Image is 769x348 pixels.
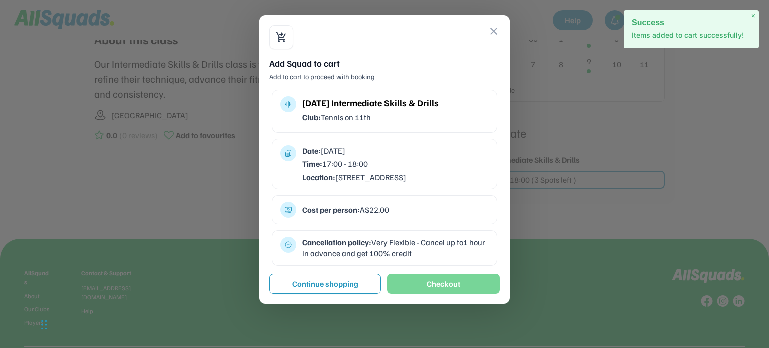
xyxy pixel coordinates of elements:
[302,172,489,183] div: [STREET_ADDRESS]
[387,274,500,294] button: Checkout
[632,30,751,40] p: Items added to cart successfully!
[302,159,322,169] strong: Time:
[302,237,489,259] div: Very Flexible - Cancel up to1 hour in advance and get 100% credit
[632,18,751,27] h2: Success
[302,96,489,110] div: [DATE] Intermediate Skills & Drills
[302,112,489,123] div: Tennis on 11th
[302,145,489,156] div: [DATE]
[302,172,335,182] strong: Location:
[269,274,381,294] button: Continue shopping
[269,57,500,70] div: Add Squad to cart
[302,112,321,122] strong: Club:
[284,100,292,108] button: multitrack_audio
[269,72,500,82] div: Add to cart to proceed with booking
[302,205,360,215] strong: Cost per person:
[488,25,500,37] button: close
[302,146,321,156] strong: Date:
[302,237,371,247] strong: Cancellation policy:
[751,12,755,20] span: ×
[275,31,287,43] button: shopping_cart_checkout
[302,158,489,169] div: 17:00 - 18:00
[302,204,489,215] div: A$22.00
